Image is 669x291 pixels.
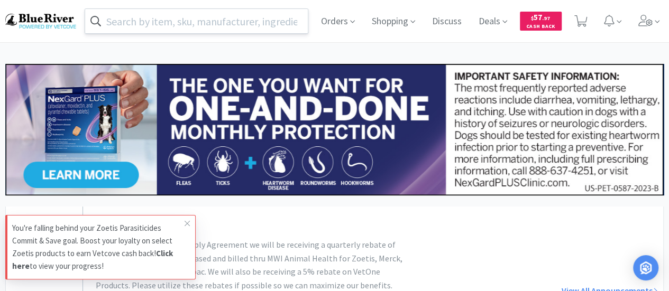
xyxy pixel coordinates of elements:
[633,255,658,280] div: Open Intercom Messenger
[12,222,185,273] p: You're falling behind your Zoetis Parasiticides Commit & Save goal. Boost your loyalty on select ...
[531,15,534,22] span: $
[5,14,76,28] img: b17b0d86f29542b49a2f66beb9ff811a.png
[428,17,466,26] a: Discuss
[531,12,550,22] span: 57
[526,24,555,31] span: Cash Back
[96,217,444,234] h3: NEW MWI Agreement
[520,7,562,35] a: $57.97Cash Back
[5,64,664,195] img: 24562ba5414042f391a945fa418716b7_350.jpg
[542,15,550,22] span: . 97
[85,9,308,33] input: Search by item, sku, manufacturer, ingredient, size...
